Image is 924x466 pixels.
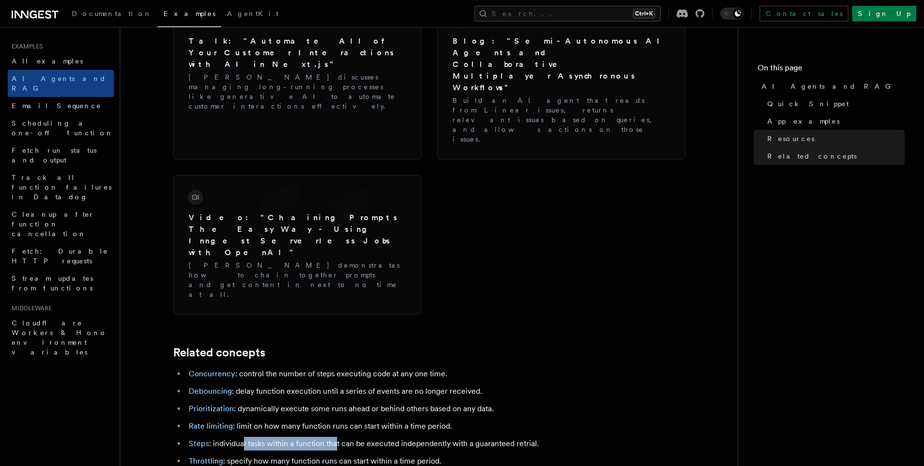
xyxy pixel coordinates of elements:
a: AI Agents and RAG [8,70,114,97]
li: : individual tasks within a function that can be executed independently with a guaranteed retrial. [186,437,561,450]
a: All examples [8,52,114,70]
span: Examples [163,10,215,17]
a: Track all function failures in Datadog [8,169,114,206]
li: : dynamically execute some runs ahead or behind others based on any data. [186,402,561,416]
a: Resources [763,130,905,147]
a: Cleanup after function cancellation [8,206,114,242]
span: Cloudflare Workers & Hono environment variables [12,319,107,356]
a: Steps [189,439,209,448]
a: Related concepts [763,147,905,165]
a: Throttling [189,456,223,466]
li: : control the number of steps executing code at any one time. [186,367,561,381]
h4: On this page [758,62,905,78]
span: Documentation [72,10,152,17]
span: Related concepts [767,151,857,161]
a: Email Sequence [8,97,114,114]
span: Cleanup after function cancellation [12,210,95,238]
a: Contact sales [760,6,848,21]
span: Fetch: Durable HTTP requests [12,247,108,265]
span: AI Agents and RAG [762,81,896,91]
a: Cloudflare Workers & Hono environment variables [8,314,114,361]
p: Build an AI agent that reads from Linear issues, returns relevant issues based on queries, and al... [453,96,670,144]
kbd: Ctrl+K [633,9,655,18]
a: AgentKit [221,3,284,26]
span: Middleware [8,305,52,312]
a: Related concepts [173,346,265,359]
a: Documentation [66,3,158,26]
span: AgentKit [227,10,278,17]
a: Scheduling a one-off function [8,114,114,142]
a: Prioritization [189,404,234,413]
span: AI Agents and RAG [12,75,106,92]
p: [PERSON_NAME] demonstrates how to chain together prompts and get content in next to no time at all. [189,260,406,299]
h3: Blog: "Semi-Autonomous AI Agents and Collaborative Multiplayer Asynchronous Workflows" [453,35,670,94]
a: Video: "Chaining Prompts The Easy Way - Using Inngest Serverless Jobs with OpenAI"[PERSON_NAME] d... [181,183,414,307]
a: Stream updates from functions [8,270,114,297]
p: [PERSON_NAME] discusses managing long-running processes like generative AI to automate customer i... [189,72,406,111]
span: Stream updates from functions [12,274,93,292]
li: : limit on how many function runs can start within a time period. [186,419,561,433]
a: Concurrency [189,369,235,378]
span: Resources [767,134,814,144]
h3: Video: "Chaining Prompts The Easy Way - Using Inngest Serverless Jobs with OpenAI" [189,212,406,258]
span: All examples [12,57,83,65]
a: Fetch run status and output [8,142,114,169]
a: AI Agents and RAG [758,78,905,95]
h3: Talk: "Automate All of Your Customer Interactions with AI in Next.js" [189,35,406,70]
span: Email Sequence [12,102,101,110]
a: Quick Snippet [763,95,905,112]
a: Fetch: Durable HTTP requests [8,242,114,270]
button: Search...Ctrl+K [474,6,661,21]
span: Scheduling a one-off function [12,119,113,137]
a: Talk: "Automate All of Your Customer Interactions with AI in Next.js"[PERSON_NAME] discusses mana... [181,6,414,119]
span: App examples [767,116,840,126]
span: Track all function failures in Datadog [12,174,112,201]
li: : delay function execution until a series of events are no longer received. [186,385,561,398]
a: App examples [763,112,905,130]
a: Debouncing [189,386,232,396]
button: Toggle dark mode [720,8,744,19]
a: Sign Up [852,6,916,21]
span: Quick Snippet [767,99,849,109]
a: Examples [158,3,221,27]
span: Fetch run status and output [12,146,97,164]
a: Blog: "Semi-Autonomous AI Agents and Collaborative Multiplayer Asynchronous Workflows"Build an AI... [445,6,678,152]
span: Examples [8,43,43,50]
a: Rate limiting [189,421,233,431]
